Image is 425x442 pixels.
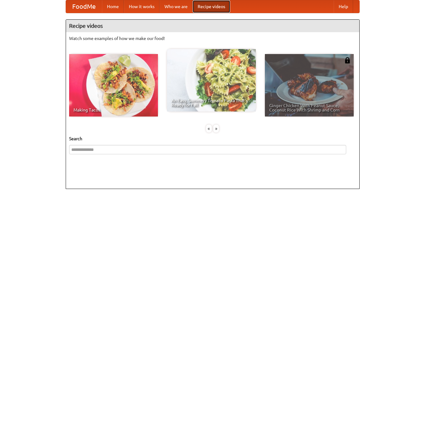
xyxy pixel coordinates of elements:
p: Watch some examples of how we make our food! [69,35,356,42]
div: « [206,125,212,132]
a: FoodMe [66,0,102,13]
img: 483408.png [344,57,351,63]
a: Home [102,0,124,13]
span: An Easy, Summery Tomato Pasta That's Ready for Fall [171,98,251,107]
span: Making Tacos [73,108,154,112]
a: Who we are [159,0,193,13]
h5: Search [69,136,356,142]
a: Recipe videos [193,0,230,13]
h4: Recipe videos [66,20,359,32]
div: » [213,125,219,132]
a: Making Tacos [69,54,158,117]
a: How it works [124,0,159,13]
a: An Easy, Summery Tomato Pasta That's Ready for Fall [167,49,256,112]
a: Help [334,0,353,13]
